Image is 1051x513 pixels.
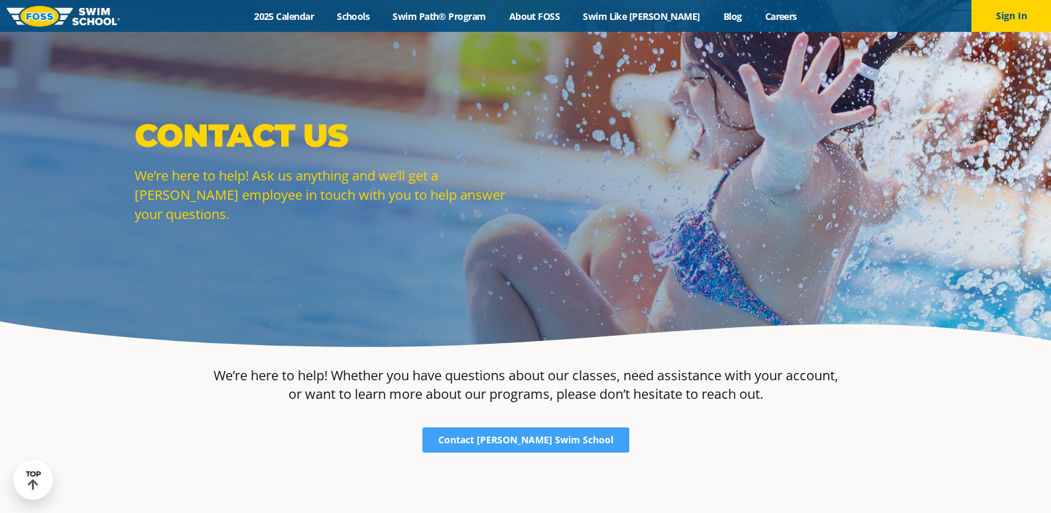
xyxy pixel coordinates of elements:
[711,10,753,23] a: Blog
[422,427,629,453] a: Contact [PERSON_NAME] Swim School
[243,10,326,23] a: 2025 Calendar
[213,366,839,403] p: We’re here to help! Whether you have questions about our classes, need assistance with your accou...
[26,470,41,490] div: TOP
[135,115,519,155] p: Contact Us
[753,10,808,23] a: Careers
[572,10,712,23] a: Swim Like [PERSON_NAME]
[438,435,613,445] span: Contact [PERSON_NAME] Swim School
[326,10,381,23] a: Schools
[7,6,120,27] img: FOSS Swim School Logo
[497,10,572,23] a: About FOSS
[381,10,497,23] a: Swim Path® Program
[135,166,519,224] p: We’re here to help! Ask us anything and we’ll get a [PERSON_NAME] employee in touch with you to h...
